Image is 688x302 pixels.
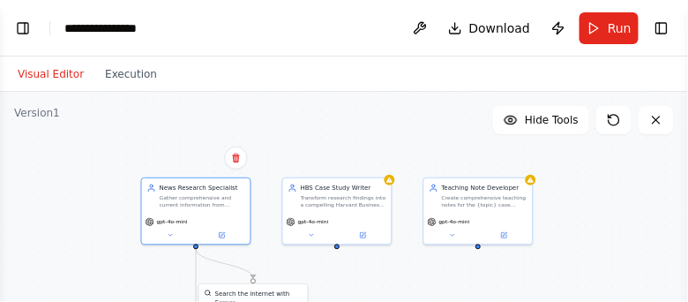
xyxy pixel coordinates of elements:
div: Teaching Note DeveloperCreate comprehensive teaching notes for the {topic} case study, including ... [423,177,534,245]
div: Teaching Note Developer [442,184,527,193]
div: Version 1 [14,106,60,120]
button: Show right sidebar [649,16,674,41]
button: Hide Tools [493,106,589,134]
span: gpt-4o-mini [439,218,470,225]
button: Show left sidebar [11,16,35,41]
button: Download [441,12,538,44]
button: Open in side panel [338,230,388,240]
button: Execution [94,64,168,85]
div: News Research SpecialistGather comprehensive and current information from newspapers and news sou... [141,177,251,245]
button: Visual Editor [7,64,94,85]
div: Transform research findings into a compelling Harvard Business School-style case study about {top... [301,194,386,208]
button: Delete node [225,147,248,170]
nav: breadcrumb [64,19,153,37]
span: Hide Tools [525,113,579,127]
span: gpt-4o-mini [157,218,188,225]
div: Gather comprehensive and current information from newspapers and news sources about {topic}, focu... [160,194,245,208]
g: Edge from 8c37d2ea-98b6-43da-b29c-99c9e816a1c4 to 01ba6e51-cefd-453f-bd30-5f061fbccece [191,249,258,278]
div: Create comprehensive teaching notes for the {topic} case study, including learning objectives, di... [442,194,527,208]
div: HBS Case Study WriterTransform research findings into a compelling Harvard Business School-style ... [282,177,393,245]
img: SerperDevTool [205,290,212,297]
span: Run [608,19,632,37]
span: gpt-4o-mini [298,218,329,225]
button: Run [580,12,639,44]
span: Download [469,19,531,37]
div: HBS Case Study Writer [301,184,386,193]
button: Open in side panel [197,230,247,240]
div: News Research Specialist [160,184,245,193]
button: Open in side panel [479,230,529,240]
